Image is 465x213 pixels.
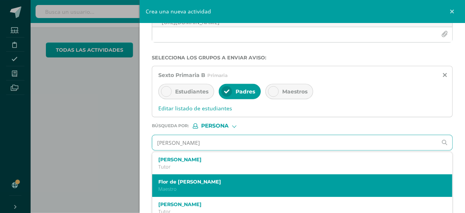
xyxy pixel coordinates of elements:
span: Primaria [207,72,228,78]
span: Editar listado de estudiantes [158,105,446,112]
input: Ej. Mario Galindo [152,135,437,150]
label: [PERSON_NAME] [158,157,433,162]
span: Maestros [282,88,307,95]
span: Sexto Primaria B [158,72,205,79]
label: [PERSON_NAME] [158,202,433,207]
span: Estudiantes [175,88,208,95]
label: Selecciona los grupos a enviar aviso : [152,55,453,61]
span: Búsqueda por : [152,124,189,128]
label: Flor de [PERSON_NAME] [158,179,433,185]
span: Padres [236,88,255,95]
p: Maestro [158,186,433,192]
div: [object Object] [193,123,250,129]
p: Tutor [158,164,433,170]
span: Persona [201,124,229,128]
